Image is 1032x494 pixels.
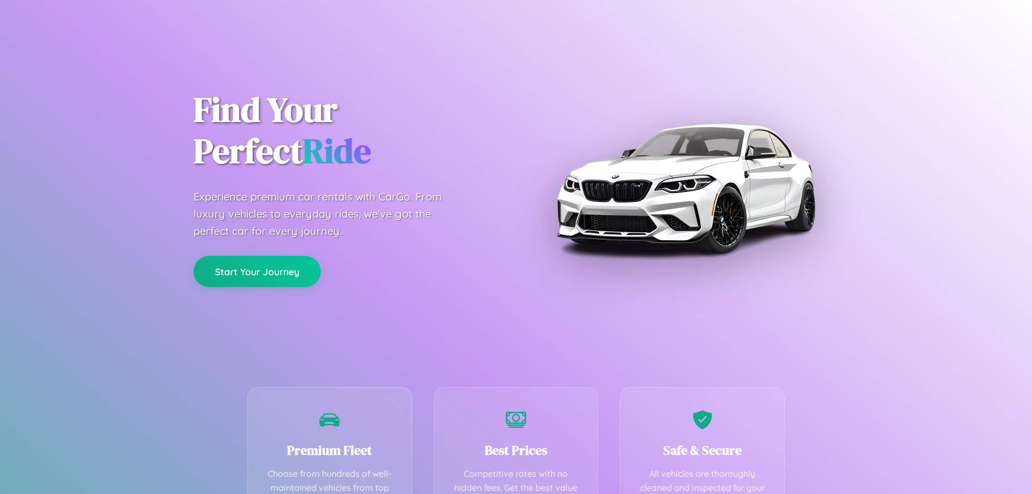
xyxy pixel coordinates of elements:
[193,256,321,287] button: Start Your Journey
[551,54,820,323] img: Premium BMW car rental vehicle
[193,188,462,240] p: Experience premium car rentals with CarGo. From luxury vehicles to everyday rides, we've got the ...
[193,89,500,172] h1: Find Your Perfect
[303,127,371,174] span: Ride
[636,441,768,459] h3: Safe & Secure
[450,441,582,459] h3: Best Prices
[264,441,396,459] h3: Premium Fleet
